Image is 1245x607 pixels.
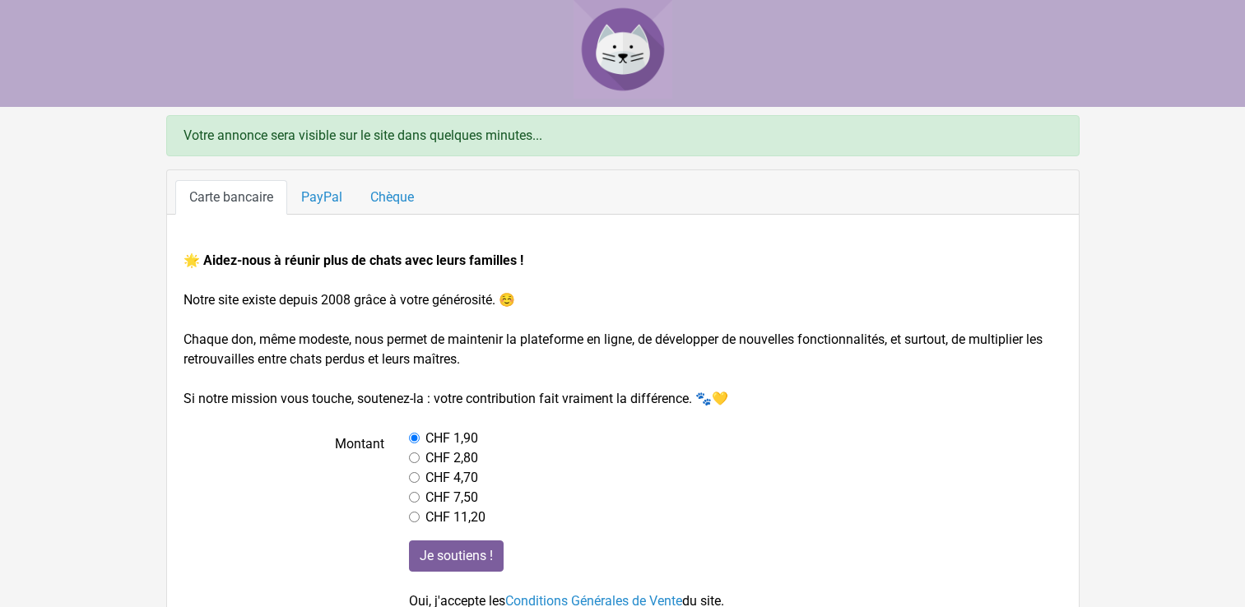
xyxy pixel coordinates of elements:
[171,429,397,527] label: Montant
[425,468,478,488] label: CHF 4,70
[166,115,1080,156] div: Votre annonce sera visible sur le site dans quelques minutes...
[425,507,485,527] label: CHF 11,20
[409,540,504,572] input: Je soutiens !
[425,488,478,507] label: CHF 7,50
[287,180,356,215] a: PayPal
[356,180,428,215] a: Chèque
[183,253,523,268] strong: 🌟 Aidez-nous à réunir plus de chats avec leurs familles !
[425,429,478,448] label: CHF 1,90
[175,180,287,215] a: Carte bancaire
[425,448,478,468] label: CHF 2,80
